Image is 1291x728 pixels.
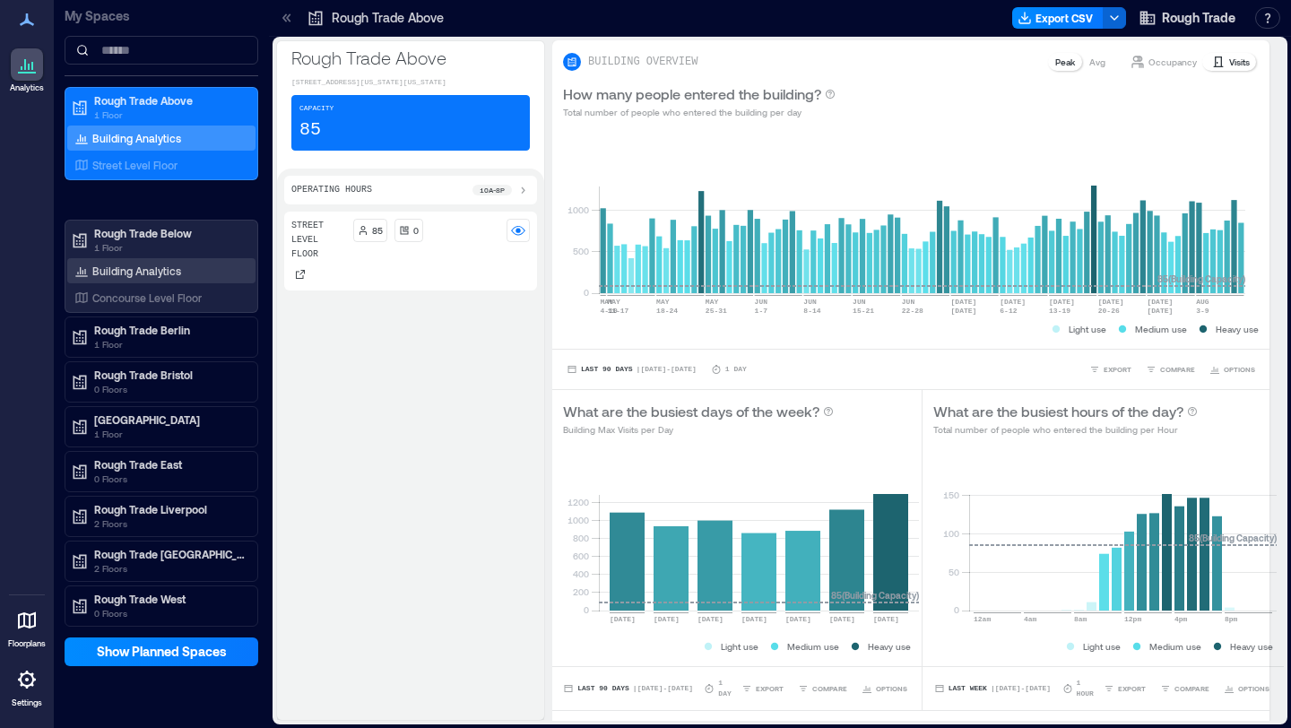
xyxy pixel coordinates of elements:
p: [GEOGRAPHIC_DATA] [94,412,245,427]
p: Capacity [299,103,334,114]
text: [DATE] [1098,298,1124,306]
p: What are the busiest days of the week? [563,401,819,422]
text: [DATE] [785,615,811,623]
tspan: 1000 [568,515,589,525]
span: Rough Trade [1162,9,1235,27]
text: 20-26 [1098,307,1120,315]
p: Settings [12,698,42,708]
span: COMPARE [1174,683,1209,694]
p: Heavy use [1216,322,1259,336]
span: OPTIONS [1238,683,1269,694]
span: OPTIONS [876,683,907,694]
tspan: 1000 [568,204,589,215]
button: EXPORT [1086,360,1135,378]
p: 1 Floor [94,337,245,351]
span: EXPORT [1118,683,1146,694]
button: Last 90 Days |[DATE]-[DATE] [563,360,700,378]
text: [DATE] [1000,298,1026,306]
p: Medium use [1135,322,1187,336]
text: AUG [1196,298,1209,306]
p: Rough Trade Above [94,93,245,108]
tspan: 100 [943,528,959,539]
span: COMPARE [1160,364,1195,375]
button: EXPORT [1100,680,1149,698]
text: [DATE] [1148,298,1174,306]
text: [DATE] [951,298,977,306]
button: OPTIONS [1206,360,1259,378]
text: 4am [1024,615,1037,623]
text: 11-17 [607,307,628,315]
p: Visits [1229,55,1250,69]
button: Export CSV [1012,7,1104,29]
button: Rough Trade [1133,4,1241,32]
p: BUILDING OVERVIEW [588,55,697,69]
a: Floorplans [3,599,51,654]
text: [DATE] [741,615,767,623]
p: 1 Hour [1077,678,1100,699]
text: 25-31 [706,307,727,315]
p: 85 [299,117,321,143]
text: 13-19 [1049,307,1070,315]
p: 1 Floor [94,240,245,255]
text: 8am [1074,615,1087,623]
button: OPTIONS [1220,680,1273,698]
p: Medium use [787,639,839,654]
p: Light use [721,639,758,654]
p: 10a - 8p [480,185,505,195]
text: 8pm [1225,615,1238,623]
text: 1-7 [755,307,768,315]
p: 0 Floors [94,382,245,396]
tspan: 50 [949,567,959,577]
p: 0 [413,223,419,238]
text: 4pm [1174,615,1188,623]
tspan: 150 [943,490,959,500]
p: 2 Floors [94,561,245,576]
text: [DATE] [1049,298,1075,306]
text: 6-12 [1000,307,1017,315]
tspan: 0 [584,287,589,298]
p: 0 Floors [94,472,245,486]
span: EXPORT [756,683,784,694]
text: 4-10 [601,307,618,315]
span: Show Planned Spaces [97,643,227,661]
button: OPTIONS [858,680,911,698]
p: Building Analytics [92,131,181,145]
span: OPTIONS [1224,364,1255,375]
span: EXPORT [1104,364,1131,375]
tspan: 400 [573,568,589,579]
text: 8-14 [803,307,820,315]
text: 12am [974,615,991,623]
text: 22-28 [902,307,923,315]
p: Street Level Floor [291,219,346,262]
text: 15-21 [853,307,874,315]
text: 3-9 [1196,307,1209,315]
p: 1 Day [718,678,738,699]
p: Rough Trade [GEOGRAPHIC_DATA] [94,547,245,561]
tspan: 0 [954,604,959,615]
tspan: 600 [573,550,589,561]
p: 2 Floors [94,516,245,531]
tspan: 1200 [568,497,589,507]
text: [DATE] [697,615,723,623]
p: Rough Trade West [94,592,245,606]
tspan: 0 [584,604,589,615]
p: Total number of people who entered the building per Hour [933,422,1198,437]
text: 18-24 [656,307,678,315]
p: Rough Trade Above [291,45,530,70]
button: COMPARE [1142,360,1199,378]
span: COMPARE [812,683,847,694]
text: JUN [853,298,866,306]
p: How many people entered the building? [563,83,821,105]
p: What are the busiest hours of the day? [933,401,1183,422]
text: [DATE] [951,307,977,315]
p: Light use [1083,639,1121,654]
text: JUN [755,298,768,306]
a: Settings [5,658,48,714]
text: JUN [902,298,915,306]
p: 1 Floor [94,427,245,441]
p: Building Max Visits per Day [563,422,834,437]
p: Heavy use [1230,639,1273,654]
text: [DATE] [610,615,636,623]
text: 12pm [1124,615,1141,623]
text: [DATE] [873,615,899,623]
